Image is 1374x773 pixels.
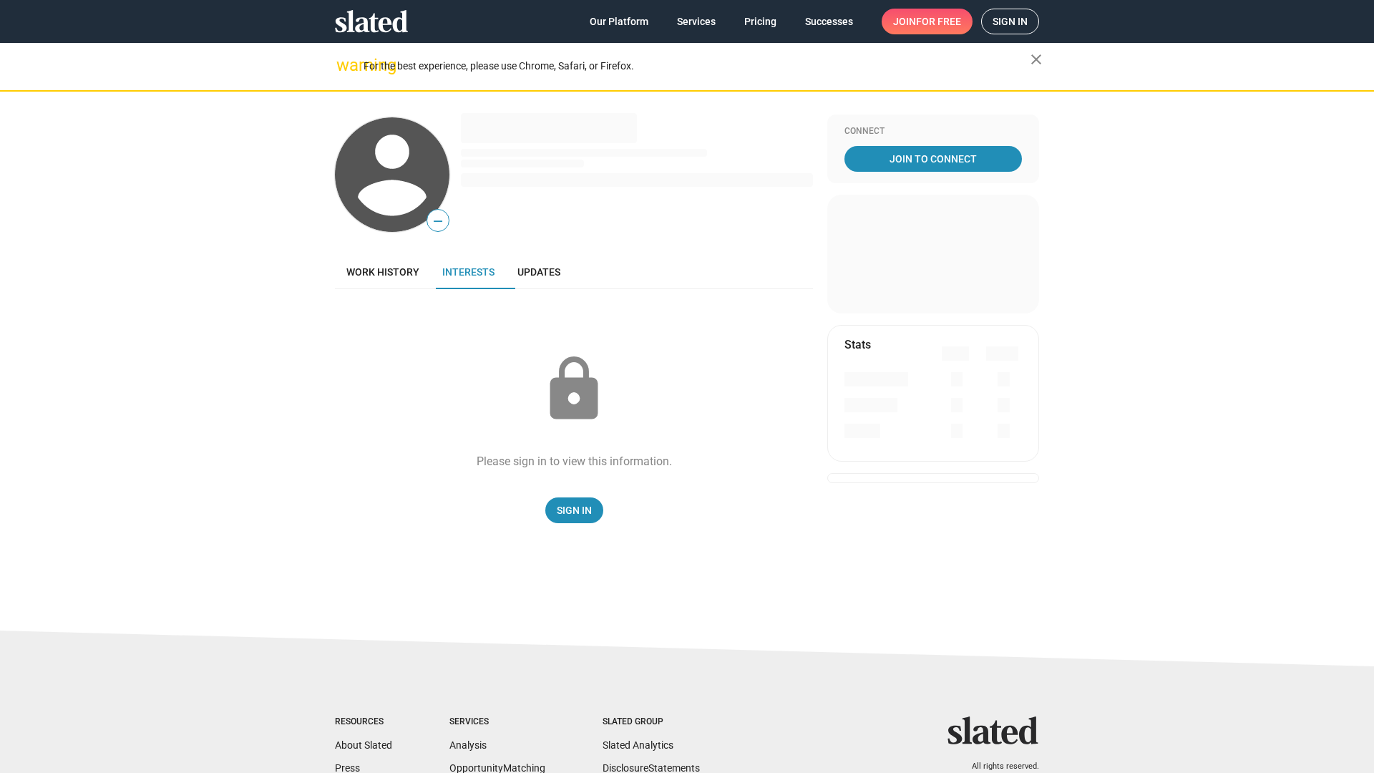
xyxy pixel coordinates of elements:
[335,739,392,751] a: About Slated
[993,9,1028,34] span: Sign in
[449,739,487,751] a: Analysis
[517,266,560,278] span: Updates
[442,266,494,278] span: Interests
[744,9,776,34] span: Pricing
[538,354,610,425] mat-icon: lock
[431,255,506,289] a: Interests
[477,454,672,469] div: Please sign in to view this information.
[603,739,673,751] a: Slated Analytics
[733,9,788,34] a: Pricing
[335,716,392,728] div: Resources
[882,9,973,34] a: Joinfor free
[847,146,1019,172] span: Join To Connect
[916,9,961,34] span: for free
[603,716,700,728] div: Slated Group
[336,57,354,74] mat-icon: warning
[578,9,660,34] a: Our Platform
[794,9,864,34] a: Successes
[590,9,648,34] span: Our Platform
[981,9,1039,34] a: Sign in
[506,255,572,289] a: Updates
[449,716,545,728] div: Services
[677,9,716,34] span: Services
[346,266,419,278] span: Work history
[427,212,449,230] span: —
[844,126,1022,137] div: Connect
[1028,51,1045,68] mat-icon: close
[335,255,431,289] a: Work history
[364,57,1030,76] div: For the best experience, please use Chrome, Safari, or Firefox.
[666,9,727,34] a: Services
[545,497,603,523] a: Sign In
[805,9,853,34] span: Successes
[844,337,871,352] mat-card-title: Stats
[844,146,1022,172] a: Join To Connect
[893,9,961,34] span: Join
[557,497,592,523] span: Sign In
